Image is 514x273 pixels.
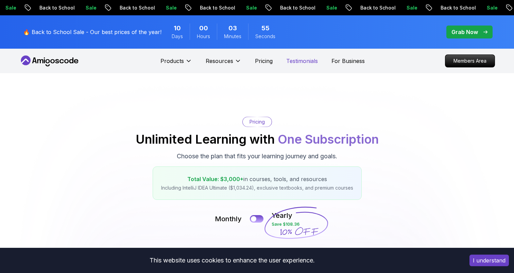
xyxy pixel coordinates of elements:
span: Days [172,33,183,40]
p: Back to School [193,4,240,11]
p: Products [160,57,184,65]
p: Back to School [434,4,480,11]
button: Resources [206,57,241,70]
button: Accept cookies [469,255,509,266]
p: Including IntelliJ IDEA Ultimate ($1,034.24), exclusive textbooks, and premium courses [161,184,353,191]
p: Sale [480,4,502,11]
p: Sale [320,4,342,11]
p: Back to School [33,4,79,11]
p: Sale [400,4,422,11]
p: Sale [240,4,261,11]
div: This website uses cookies to enhance the user experience. [5,253,459,268]
p: Sale [79,4,101,11]
span: Minutes [224,33,241,40]
p: Back to School [354,4,400,11]
span: 55 Seconds [261,23,270,33]
p: Resources [206,57,233,65]
p: Back to School [274,4,320,11]
a: Members Area [445,54,495,67]
p: Back to School [113,4,159,11]
p: Choose the plan that fits your learning journey and goals. [177,151,337,161]
span: One Subscription [278,132,379,147]
p: Monthly [215,214,242,224]
span: 0 Hours [199,23,208,33]
p: Pricing [250,118,265,125]
a: Pricing [255,57,273,65]
p: in courses, tools, and resources [161,175,353,183]
p: Members Area [445,55,495,67]
span: Seconds [255,33,275,40]
p: Grab Now [451,28,478,36]
span: Hours [197,33,210,40]
span: 3 Minutes [228,23,237,33]
span: 10 Days [174,23,181,33]
button: Products [160,57,192,70]
span: Total Value: $3,000+ [187,176,243,182]
p: 🔥 Back to School Sale - Our best prices of the year! [23,28,161,36]
a: Testimonials [286,57,318,65]
p: Sale [159,4,181,11]
a: For Business [331,57,365,65]
h2: Unlimited Learning with [136,132,379,146]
